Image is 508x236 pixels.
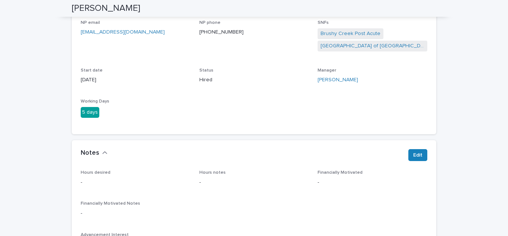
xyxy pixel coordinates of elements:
p: [DATE] [81,76,190,84]
button: Edit [408,149,427,161]
span: Start date [81,68,103,73]
span: NP phone [199,21,221,25]
div: 5 days [81,107,99,118]
span: NP email [81,21,100,25]
span: Status [199,68,213,73]
p: Hired [199,76,309,84]
span: Working Days [81,99,109,104]
a: [PHONE_NUMBER] [199,29,244,35]
p: - [81,210,427,217]
p: - [318,179,427,186]
span: Hours notes [199,170,226,175]
h2: Notes [81,149,99,157]
span: SNFs [318,21,329,25]
span: Financially Motivated Notes [81,201,140,206]
a: [GEOGRAPHIC_DATA] of [GEOGRAPHIC_DATA] [321,42,424,50]
span: Edit [413,151,422,159]
span: Manager [318,68,336,73]
button: Notes [81,149,107,157]
a: [EMAIL_ADDRESS][DOMAIN_NAME] [81,29,165,35]
span: Financially Motivated [318,170,363,175]
a: Brushy Creek Post Acute [321,30,380,38]
h2: [PERSON_NAME] [72,3,140,14]
p: - [81,179,190,186]
span: Hours desired [81,170,110,175]
p: - [199,179,309,186]
a: [PERSON_NAME] [318,76,358,84]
